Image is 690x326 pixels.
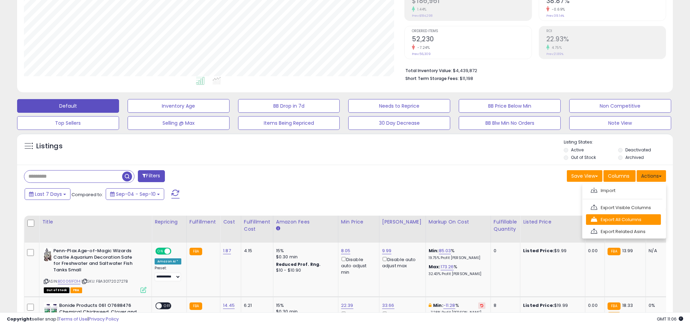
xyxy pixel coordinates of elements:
[586,226,661,237] a: Export Related Asins
[429,248,485,260] div: %
[459,116,561,130] button: BB Blw Min No Orders
[494,218,517,233] div: Fulfillable Quantity
[128,116,230,130] button: Selling @ Max
[405,76,459,81] b: Short Term Storage Fees:
[44,302,57,316] img: 51U1vxjBkyL._SL40_.jpg
[588,302,599,309] div: 0.00
[523,247,554,254] b: Listed Price:
[42,218,149,226] div: Title
[549,45,562,50] small: 4.75%
[429,272,485,276] p: 32.43% Profit [PERSON_NAME]
[429,218,488,226] div: Markup on Cost
[155,258,181,264] div: Amazon AI *
[586,202,661,213] a: Export Visible Columns
[586,214,661,225] a: Export All Columns
[443,302,455,309] a: -11.28
[603,170,636,182] button: Columns
[7,316,32,322] strong: Copyright
[429,302,485,315] div: %
[276,226,280,232] small: Amazon Fees.
[637,170,666,182] button: Actions
[244,248,268,254] div: 4.15
[625,154,644,160] label: Archived
[341,218,376,226] div: Min Price
[276,302,333,309] div: 15%
[81,279,128,284] span: | SKU: FBA3017202727B
[429,256,485,260] p: 19.75% Profit [PERSON_NAME]
[382,302,394,309] a: 33.66
[17,99,119,113] button: Default
[155,266,181,281] div: Preset:
[460,75,473,82] span: $11,198
[53,248,136,275] b: Penn-Plax Age-of-Magic Wizards Castle Aquarium Decoration Safe for Freshwater and Saltwater Fish ...
[244,302,268,309] div: 6.21
[649,302,671,309] div: 0%
[523,302,580,309] div: $19.99
[494,248,515,254] div: 0
[622,247,633,254] span: 13.99
[523,302,554,309] b: Listed Price:
[35,191,62,198] span: Last 7 Days
[276,268,333,273] div: $10 - $10.90
[276,248,333,254] div: 15%
[429,264,485,276] div: %
[571,154,596,160] label: Out of Stock
[405,68,452,73] b: Total Inventory Value:
[190,248,202,255] small: FBA
[412,29,531,33] span: Ordered Items
[341,247,351,254] a: 8.05
[44,248,146,292] div: ASIN:
[44,287,69,293] span: All listings that are currently out of stock and unavailable for purchase on Amazon
[546,52,563,56] small: Prev: 21.89%
[382,218,423,226] div: [PERSON_NAME]
[546,35,666,44] h2: 22.93%
[223,302,235,309] a: 14.45
[625,147,651,153] label: Deactivated
[426,216,491,243] th: The percentage added to the cost of goods (COGS) that forms the calculator for Min & Max prices.
[17,116,119,130] button: Top Sellers
[546,29,666,33] span: ROI
[162,303,173,309] span: OFF
[58,279,80,284] a: B00061FD14
[571,147,584,153] label: Active
[276,218,335,226] div: Amazon Fees
[238,116,340,130] button: Items Being Repriced
[567,170,602,182] button: Save View
[412,35,531,44] h2: 52,230
[7,316,119,323] div: seller snap | |
[223,218,238,226] div: Cost
[608,248,620,255] small: FBA
[341,302,353,309] a: 22.39
[223,247,231,254] a: 1.87
[36,141,63,151] h5: Listings
[25,188,70,200] button: Last 7 Days
[439,247,451,254] a: 85.03
[382,247,392,254] a: 9.99
[412,14,432,18] small: Prev: $184,298
[588,248,599,254] div: 0.00
[649,248,671,254] div: N/A
[116,191,156,198] span: Sep-04 - Sep-10
[586,185,661,196] a: Import
[348,99,450,113] button: Needs to Reprice
[341,256,374,275] div: Disable auto adjust min
[523,218,582,226] div: Listed Price
[276,261,321,267] b: Reduced Prof. Rng.
[441,263,454,270] a: 173.26
[156,248,165,254] span: ON
[382,256,420,269] div: Disable auto adjust max
[622,302,633,309] span: 18.33
[415,7,427,12] small: 1.44%
[58,316,88,322] a: Terms of Use
[106,188,164,200] button: Sep-04 - Sep-10
[276,254,333,260] div: $0.30 min
[433,302,443,309] b: Min:
[608,302,620,310] small: FBA
[44,248,52,261] img: 51GVOhZYo1L._SL40_.jpg
[523,248,580,254] div: $9.99
[59,302,142,323] b: Bonide Products 061 O7688476 Chemical Chickweed, Clover and Oxalis Killer (Pack of 2)
[549,7,565,12] small: -0.69%
[429,263,441,270] b: Max:
[238,99,340,113] button: BB Drop in 7d
[138,170,165,182] button: Filters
